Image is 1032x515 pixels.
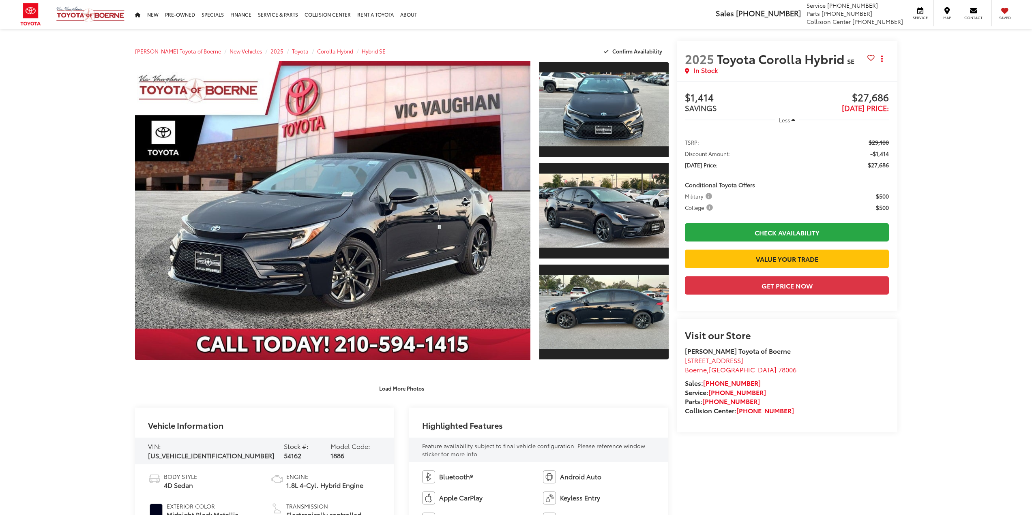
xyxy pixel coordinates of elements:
[685,203,714,212] span: College
[876,203,889,212] span: $500
[148,451,275,460] span: [US_VEHICLE_IDENTIFICATION_NUMBER]
[685,355,743,365] span: [STREET_ADDRESS]
[538,174,670,248] img: 2025 Toyota Corolla Hybrid Hybrid SE
[869,138,889,146] span: $29,100
[847,56,854,66] span: SE
[317,47,353,55] a: Corolla Hybrid
[842,103,889,113] span: [DATE] Price:
[911,15,929,20] span: Service
[167,502,238,510] span: Exterior Color
[286,481,363,490] span: 1.8L 4-Cyl. Hybrid Engine
[330,441,370,451] span: Model Code:
[286,472,363,481] span: Engine
[685,92,787,104] span: $1,414
[612,47,662,55] span: Confirm Availability
[685,365,707,374] span: Boerne
[422,491,435,504] img: Apple CarPlay
[775,113,799,127] button: Less
[685,103,717,113] span: SAVINGS
[422,421,503,430] h2: Highlighted Features
[164,481,197,490] span: 4D Sedan
[373,381,430,395] button: Load More Photos
[938,15,956,20] span: Map
[270,47,283,55] a: 2025
[708,387,766,397] a: [PHONE_NUMBER]
[148,441,161,451] span: VIN:
[685,346,791,355] strong: [PERSON_NAME] Toyota of Boerne
[685,223,889,241] a: Check Availability
[822,9,872,17] span: [PHONE_NUMBER]
[787,92,889,104] span: $27,686
[716,8,734,18] span: Sales
[131,60,534,362] img: 2025 Toyota Corolla Hybrid Hybrid SE
[538,73,670,147] img: 2025 Toyota Corolla Hybrid Hybrid SE
[543,470,556,483] img: Android Auto
[996,15,1014,20] span: Saved
[439,472,473,481] span: Bluetooth®
[543,491,556,504] img: Keyless Entry
[538,275,670,349] img: 2025 Toyota Corolla Hybrid Hybrid SE
[685,181,755,189] span: Conditional Toyota Offers
[148,421,223,430] h2: Vehicle Information
[539,264,668,361] a: Expand Photo 3
[422,470,435,483] img: Bluetooth®
[852,17,903,26] span: [PHONE_NUMBER]
[827,1,878,9] span: [PHONE_NUMBER]
[870,150,889,158] span: -$1,414
[964,15,983,20] span: Contact
[539,61,668,158] a: Expand Photo 1
[284,451,301,460] span: 54162
[284,441,309,451] span: Stock #:
[868,161,889,169] span: $27,686
[56,6,125,23] img: Vic Vaughan Toyota of Boerne
[685,150,730,158] span: Discount Amount:
[560,493,600,502] span: Keyless Entry
[422,442,645,458] span: Feature availability subject to final vehicle configuration. Please reference window sticker for ...
[807,9,820,17] span: Parts
[135,61,531,360] a: Expand Photo 0
[876,192,889,200] span: $500
[685,203,716,212] button: College
[807,1,826,9] span: Service
[685,276,889,295] button: Get Price Now
[685,50,714,67] span: 2025
[736,8,801,18] span: [PHONE_NUMBER]
[685,192,714,200] span: Military
[439,493,483,502] span: Apple CarPlay
[230,47,262,55] a: New Vehicles
[709,365,777,374] span: [GEOGRAPHIC_DATA]
[164,472,197,481] span: Body Style
[807,17,851,26] span: Collision Center
[685,329,889,340] h2: Visit our Store
[685,192,715,200] button: Military
[292,47,309,55] a: Toyota
[560,472,601,481] span: Android Auto
[702,396,760,406] a: [PHONE_NUMBER]
[685,250,889,268] a: Value Your Trade
[875,51,889,66] button: Actions
[539,162,668,259] a: Expand Photo 2
[778,365,796,374] span: 78006
[881,56,883,62] span: dropdown dots
[717,50,847,67] span: Toyota Corolla Hybrid
[599,44,669,58] button: Confirm Availability
[685,365,796,374] span: ,
[286,502,381,510] span: Transmission
[736,406,794,415] a: [PHONE_NUMBER]
[685,406,794,415] strong: Collision Center:
[685,161,717,169] span: [DATE] Price:
[685,378,761,387] strong: Sales:
[362,47,386,55] a: Hybrid SE
[135,47,221,55] a: [PERSON_NAME] Toyota of Boerne
[330,451,344,460] span: 1886
[693,66,718,75] span: In Stock
[685,396,760,406] strong: Parts:
[685,138,699,146] span: TSRP:
[703,378,761,387] a: [PHONE_NUMBER]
